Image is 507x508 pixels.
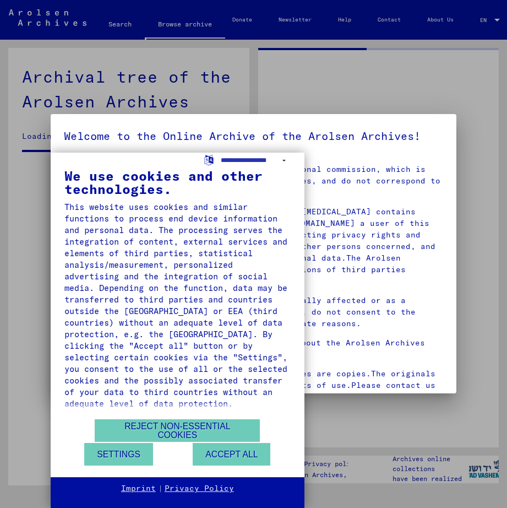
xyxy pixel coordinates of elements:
div: This website uses cookies and similar functions to process end device information and personal da... [64,201,291,409]
button: Settings [84,443,153,466]
div: We use cookies and other technologies. [64,169,291,196]
a: Imprint [121,483,156,494]
a: Privacy Policy [165,483,234,494]
button: Accept all [193,443,270,466]
button: Reject non-essential cookies [95,419,260,442]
